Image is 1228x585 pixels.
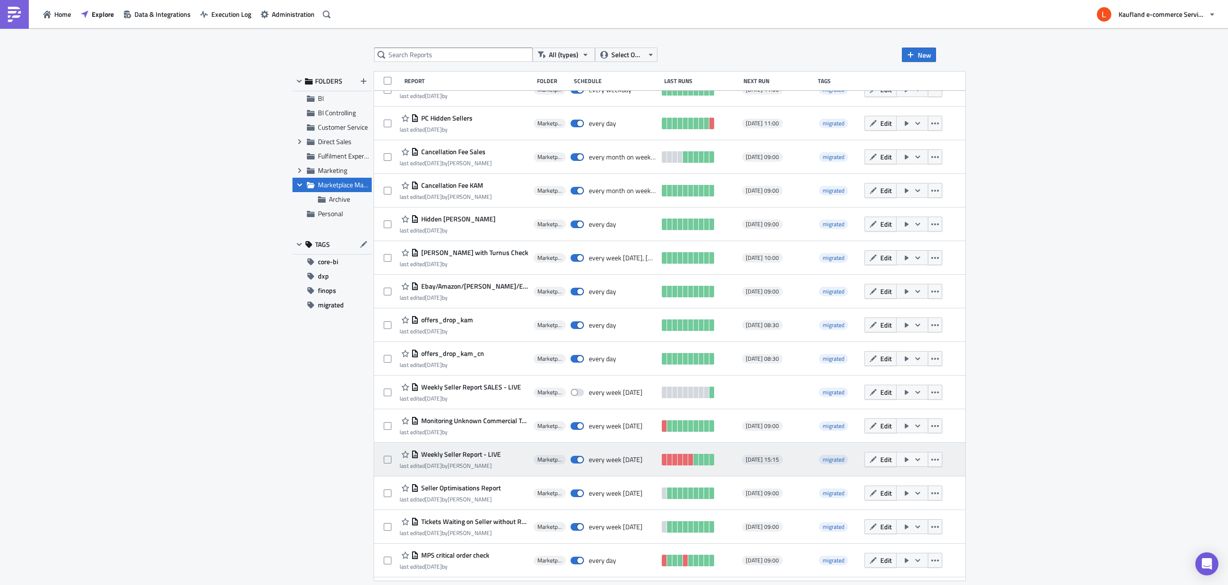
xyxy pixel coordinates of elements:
[864,553,897,568] button: Edit
[329,194,350,204] span: Archive
[419,450,501,459] span: Weekly Seller Report - LIVE
[819,488,848,498] span: migrated
[819,219,848,229] span: migrated
[880,286,892,296] span: Edit
[864,116,897,131] button: Edit
[880,488,892,498] span: Edit
[134,9,191,19] span: Data & Integrations
[823,219,844,229] span: migrated
[880,421,892,431] span: Edit
[864,317,897,332] button: Edit
[823,320,844,329] span: migrated
[864,183,897,198] button: Edit
[823,455,844,464] span: migrated
[211,9,251,19] span: Execution Log
[1091,4,1221,25] button: Kaufland e-commerce Services GmbH & Co. KG
[819,522,848,532] span: migrated
[823,354,844,363] span: migrated
[400,428,529,436] div: last edited by
[823,152,844,161] span: migrated
[425,158,442,168] time: 2025-07-01T09:55:34Z
[819,421,848,431] span: migrated
[292,269,372,283] button: dxp
[400,126,473,133] div: last edited by
[589,388,643,397] div: every week on Monday
[589,489,643,498] div: every week on Monday
[537,456,562,463] span: Marketplace Management
[419,316,473,324] span: offers_drop_kam
[537,77,569,85] div: Folder
[318,108,356,118] span: BI Controlling
[823,119,844,128] span: migrated
[537,489,562,497] span: Marketplace Management
[537,422,562,430] span: Marketplace Management
[400,193,492,200] div: last edited by [PERSON_NAME]
[419,383,521,391] span: Weekly Seller Report SALES - LIVE
[819,253,848,263] span: migrated
[864,284,897,299] button: Edit
[746,456,779,463] span: [DATE] 15:15
[880,152,892,162] span: Edit
[746,355,779,363] span: [DATE] 08:30
[823,421,844,430] span: migrated
[819,119,848,128] span: migrated
[400,529,529,536] div: last edited by [PERSON_NAME]
[823,522,844,531] span: migrated
[880,353,892,364] span: Edit
[318,255,338,269] span: core-bi
[574,77,659,85] div: Schedule
[537,288,562,295] span: Marketplace Management
[537,321,562,329] span: Marketplace Management
[292,283,372,298] button: finops
[1195,552,1218,575] div: Open Intercom Messenger
[1096,6,1112,23] img: Avatar
[1119,9,1205,19] span: Kaufland e-commerce Services GmbH & Co. KG
[589,220,616,229] div: every day
[537,523,562,531] span: Marketplace Management
[256,7,319,22] button: Administration
[589,287,616,296] div: every day
[819,388,848,397] span: migrated
[92,9,114,19] span: Explore
[315,240,330,249] span: TAGS
[76,7,119,22] a: Explore
[819,186,848,195] span: migrated
[38,7,76,22] a: Home
[119,7,195,22] button: Data & Integrations
[864,250,897,265] button: Edit
[746,153,779,161] span: [DATE] 09:00
[864,385,897,400] button: Edit
[419,147,486,156] span: Cancellation Fee Sales
[425,461,442,470] time: 2025-06-30T12:30:32Z
[419,282,529,291] span: Ebay/Amazon/Otto/EHI Top Seller_9am
[425,528,442,537] time: 2025-06-24T07:31:18Z
[746,220,779,228] span: [DATE] 09:00
[864,519,897,534] button: Edit
[664,77,739,85] div: Last Runs
[819,556,848,565] span: migrated
[880,387,892,397] span: Edit
[746,120,779,127] span: [DATE] 11:00
[400,563,489,570] div: last edited by
[419,215,496,223] span: Hidden Sellers KAM
[425,327,442,336] time: 2025-08-11T10:11:25Z
[425,259,442,268] time: 2025-08-11T10:10:15Z
[746,288,779,295] span: [DATE] 09:00
[537,153,562,161] span: Marketplace Management
[195,7,256,22] a: Execution Log
[880,454,892,464] span: Edit
[880,253,892,263] span: Edit
[400,462,501,469] div: last edited by [PERSON_NAME]
[425,192,442,201] time: 2025-07-01T11:52:11Z
[318,165,347,175] span: Marketing
[589,321,616,329] div: every day
[400,328,473,335] div: last edited by
[400,361,484,368] div: last edited by
[864,149,897,164] button: Edit
[589,254,657,262] div: every week on Tuesday, Thursday
[400,294,529,301] div: last edited by
[400,227,496,234] div: last edited by
[880,118,892,128] span: Edit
